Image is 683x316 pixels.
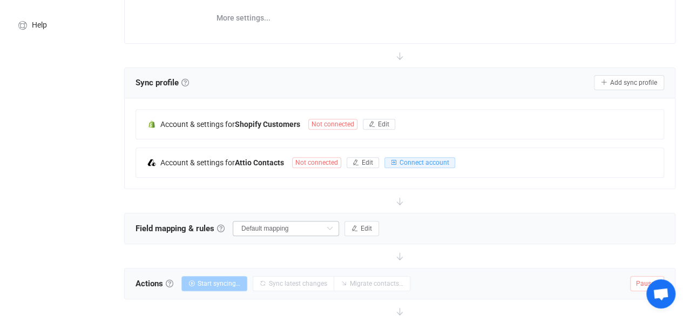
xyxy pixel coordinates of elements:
[363,119,395,130] button: Edit
[233,221,339,236] input: Select
[253,276,334,291] button: Sync latest changes
[361,225,372,232] span: Edit
[334,276,410,291] button: Migrate contacts…
[32,21,47,30] span: Help
[378,120,389,128] span: Edit
[147,119,157,129] img: shopify.png
[160,120,235,129] span: Account & settings for
[292,157,341,168] span: Not connected
[5,9,113,39] a: Help
[384,157,455,168] button: Connect account
[308,119,357,130] span: Not connected
[362,159,373,166] span: Edit
[147,158,157,167] img: attio.png
[344,221,379,236] button: Edit
[400,159,449,166] span: Connect account
[594,75,664,90] button: Add sync profile
[136,75,189,91] span: Sync profile
[610,79,657,86] span: Add sync profile
[269,280,327,287] span: Sync latest changes
[136,220,225,237] span: Field mapping & rules
[160,158,235,167] span: Account & settings for
[235,158,284,167] b: Attio Contacts
[350,280,403,287] span: Migrate contacts…
[235,120,300,129] b: Shopify Customers
[136,275,173,292] span: Actions
[198,280,240,287] span: Start syncing…
[646,279,675,308] div: Open chat
[347,157,379,168] button: Edit
[181,276,247,291] button: Start syncing…
[217,7,271,29] span: More settings...
[630,276,664,291] span: Paused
